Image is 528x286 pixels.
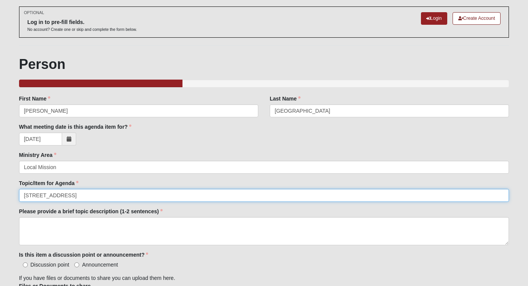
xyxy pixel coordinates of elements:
label: Last Name [270,95,301,102]
span: Discussion point [30,262,69,268]
label: Please provide a brief topic description (1-2 sentences) [19,208,163,215]
label: First Name [19,95,50,102]
p: No account? Create one or skip and complete the form below. [27,27,137,32]
label: Topic/Item for Agenda [19,179,78,187]
a: Create Account [453,12,501,25]
span: Announcement [82,262,118,268]
label: What meeting date is this agenda item for? [19,123,131,131]
label: Ministry Area [19,151,56,159]
small: OPTIONAL [24,10,44,16]
input: Announcement [74,262,79,267]
a: Login [421,12,447,25]
h6: Log in to pre-fill fields. [27,19,137,26]
label: Is this item a discussion point or announcement? [19,251,149,259]
input: Discussion point [23,262,28,267]
h1: Person [19,56,509,72]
